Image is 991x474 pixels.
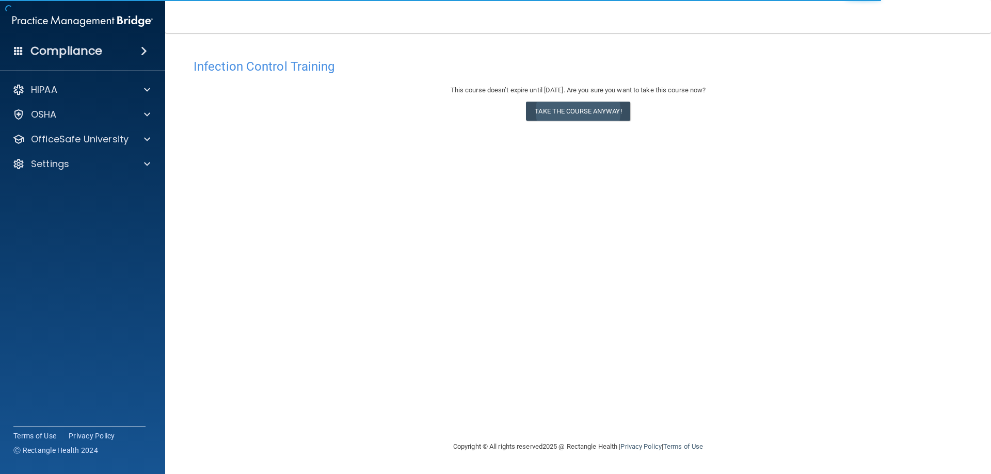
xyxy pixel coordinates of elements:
[30,44,102,58] h4: Compliance
[390,430,766,463] div: Copyright © All rights reserved 2025 @ Rectangle Health | |
[194,84,963,96] div: This course doesn’t expire until [DATE]. Are you sure you want to take this course now?
[12,158,150,170] a: Settings
[31,133,129,145] p: OfficeSafe University
[663,443,703,450] a: Terms of Use
[31,158,69,170] p: Settings
[526,102,630,121] button: Take the course anyway!
[31,108,57,121] p: OSHA
[69,431,115,441] a: Privacy Policy
[13,445,98,455] span: Ⓒ Rectangle Health 2024
[13,431,56,441] a: Terms of Use
[12,11,153,31] img: PMB logo
[12,133,150,145] a: OfficeSafe University
[12,108,150,121] a: OSHA
[194,60,963,73] h4: Infection Control Training
[620,443,661,450] a: Privacy Policy
[12,84,150,96] a: HIPAA
[31,84,57,96] p: HIPAA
